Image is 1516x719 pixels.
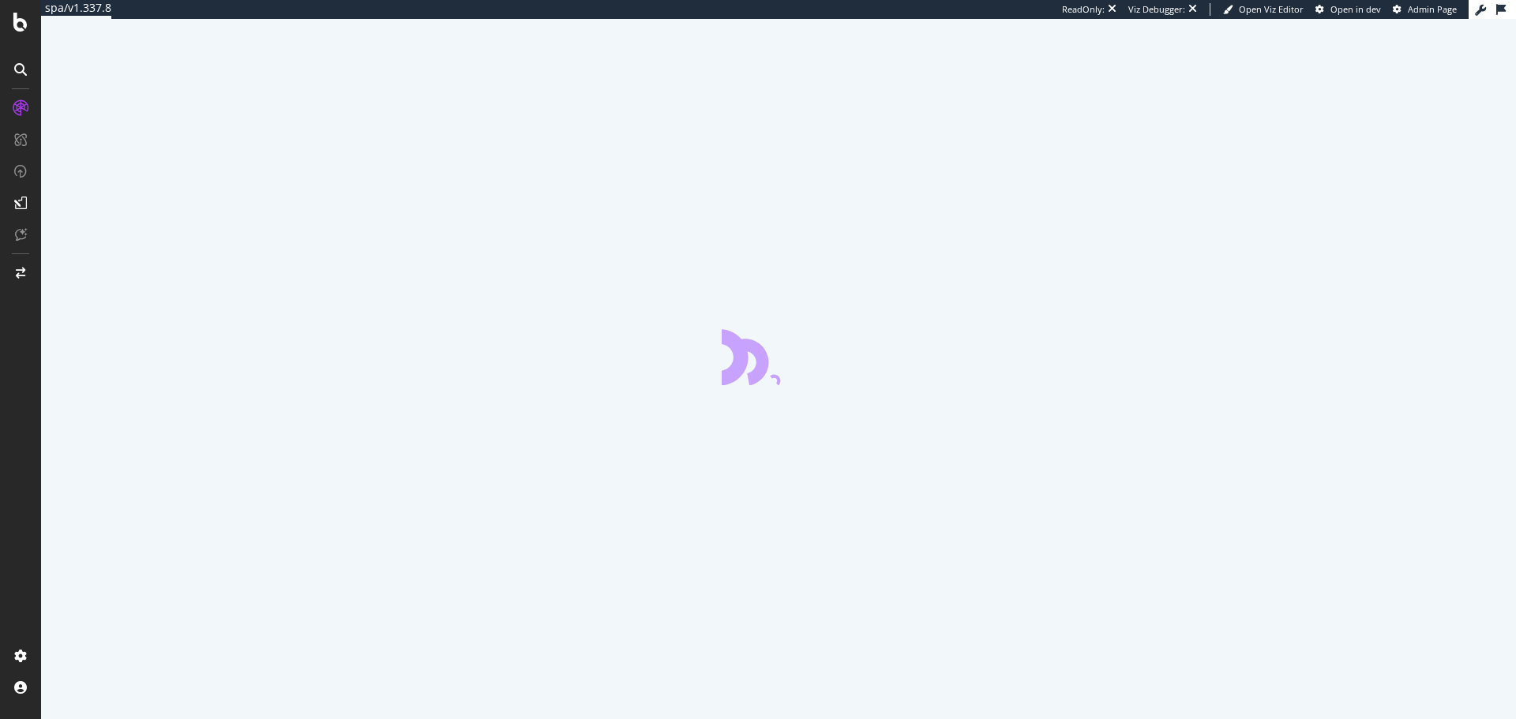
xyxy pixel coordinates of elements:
span: Open Viz Editor [1239,3,1304,15]
span: Admin Page [1408,3,1457,15]
a: Admin Page [1393,3,1457,16]
div: animation [722,328,835,385]
div: ReadOnly: [1062,3,1105,16]
a: Open Viz Editor [1223,3,1304,16]
a: Open in dev [1315,3,1381,16]
div: Viz Debugger: [1128,3,1185,16]
span: Open in dev [1330,3,1381,15]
